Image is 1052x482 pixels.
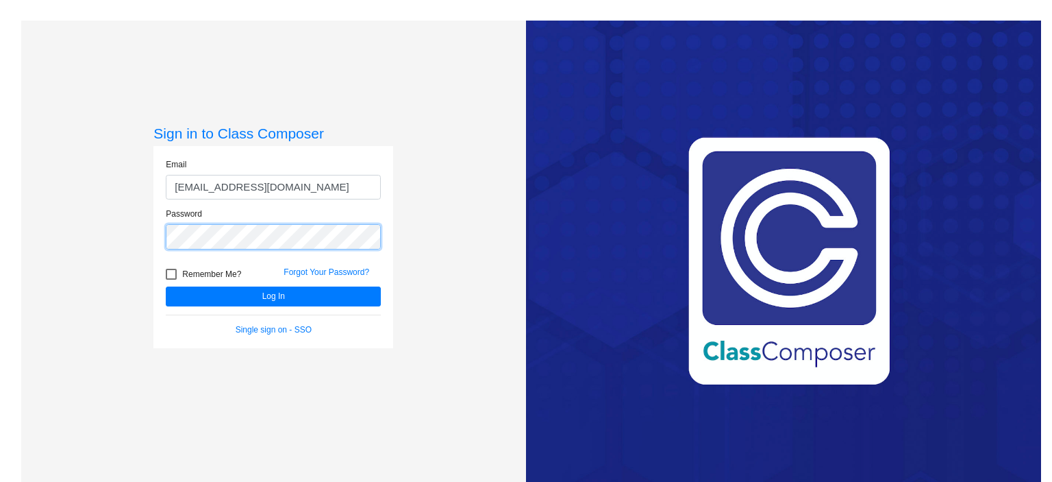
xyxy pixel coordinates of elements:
[182,266,241,282] span: Remember Me?
[166,208,202,220] label: Password
[153,125,393,142] h3: Sign in to Class Composer
[236,325,312,335] a: Single sign on - SSO
[284,267,369,277] a: Forgot Your Password?
[166,158,186,171] label: Email
[166,287,381,306] button: Log In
